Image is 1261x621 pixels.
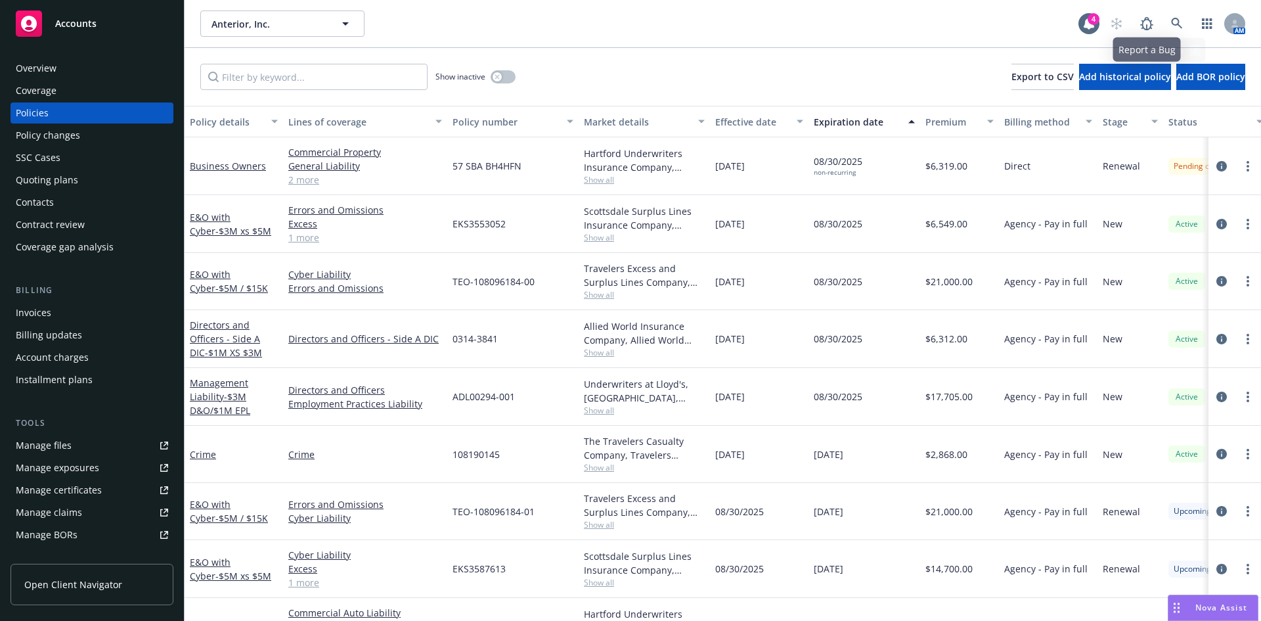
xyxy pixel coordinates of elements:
[1004,159,1030,173] span: Direct
[1103,217,1122,231] span: New
[288,145,442,159] a: Commercial Property
[715,448,745,461] span: [DATE]
[1164,11,1190,37] a: Search
[1240,446,1256,462] a: more
[288,397,442,411] a: Employment Practices Liability
[11,457,173,478] a: Manage exposures
[1004,217,1088,231] span: Agency - Pay in full
[920,106,999,137] button: Premium
[205,346,262,359] span: - $1M XS $3M
[808,106,920,137] button: Expiration date
[925,275,973,288] span: $21,000.00
[584,377,705,405] div: Underwriters at Lloyd's, [GEOGRAPHIC_DATA], [PERSON_NAME] of [GEOGRAPHIC_DATA], RT Specialty Insu...
[16,302,51,323] div: Invoices
[584,319,705,347] div: Allied World Insurance Company, Allied World Assurance Company (AWAC), RT Specialty Insurance Ser...
[288,497,442,511] a: Errors and Omissions
[925,159,967,173] span: $6,319.00
[453,448,500,461] span: 108190145
[16,147,60,168] div: SSC Cases
[16,58,56,79] div: Overview
[11,5,173,42] a: Accounts
[288,159,442,173] a: General Liability
[1214,503,1229,519] a: circleInformation
[1174,448,1200,460] span: Active
[1214,446,1229,462] a: circleInformation
[11,325,173,346] a: Billing updates
[584,147,705,174] div: Hartford Underwriters Insurance Company, Hartford Insurance Group
[11,284,173,297] div: Billing
[16,237,114,258] div: Coverage gap analysis
[288,448,442,461] a: Crime
[1103,115,1143,129] div: Stage
[16,435,72,456] div: Manage files
[288,217,442,231] a: Excess
[1097,106,1163,137] button: Stage
[288,203,442,217] a: Errors and Omissions
[16,547,116,568] div: Summary of insurance
[1103,390,1122,403] span: New
[16,480,102,501] div: Manage certificates
[1103,332,1122,346] span: New
[1103,275,1122,288] span: New
[288,173,442,187] a: 2 more
[710,106,808,137] button: Effective date
[16,103,49,124] div: Policies
[814,154,862,177] span: 08/30/2025
[1168,595,1185,620] div: Drag to move
[11,502,173,523] a: Manage claims
[11,192,173,213] a: Contacts
[1214,273,1229,289] a: circleInformation
[584,204,705,232] div: Scottsdale Surplus Lines Insurance Company, Scottsdale Insurance Company (Nationwide), RT Special...
[1176,70,1245,83] span: Add BOR policy
[1240,561,1256,577] a: more
[11,417,173,430] div: Tools
[11,214,173,235] a: Contract review
[584,434,705,462] div: The Travelers Casualty Company, Travelers Insurance
[1103,448,1122,461] span: New
[1176,64,1245,90] button: Add BOR policy
[16,192,54,213] div: Contacts
[215,282,268,294] span: - $5M / $15K
[584,519,705,530] span: Show all
[814,562,843,576] span: [DATE]
[288,281,442,295] a: Errors and Omissions
[1240,331,1256,347] a: more
[1240,389,1256,405] a: more
[185,106,283,137] button: Policy details
[1004,505,1088,518] span: Agency - Pay in full
[1004,562,1088,576] span: Agency - Pay in full
[16,347,89,368] div: Account charges
[1088,13,1099,25] div: 4
[16,325,82,346] div: Billing updates
[925,505,973,518] span: $21,000.00
[190,498,268,524] a: E&O with Cyber
[1214,158,1229,174] a: circleInformation
[1174,275,1200,287] span: Active
[16,369,93,390] div: Installment plans
[1214,389,1229,405] a: circleInformation
[190,556,271,582] a: E&O with Cyber
[16,502,82,523] div: Manage claims
[1004,390,1088,403] span: Agency - Pay in full
[925,115,979,129] div: Premium
[11,58,173,79] a: Overview
[453,332,498,346] span: 0314-3841
[584,577,705,588] span: Show all
[288,231,442,244] a: 1 more
[1174,391,1200,403] span: Active
[453,115,559,129] div: Policy number
[11,547,173,568] a: Summary of insurance
[814,217,862,231] span: 08/30/2025
[283,106,447,137] button: Lines of coverage
[1174,333,1200,345] span: Active
[1103,11,1130,37] a: Start snowing
[1240,216,1256,232] a: more
[16,457,99,478] div: Manage exposures
[584,262,705,289] div: Travelers Excess and Surplus Lines Company, Travelers Insurance, RT Specialty Insurance Services,...
[584,232,705,243] span: Show all
[1004,332,1088,346] span: Agency - Pay in full
[925,390,973,403] span: $17,705.00
[814,448,843,461] span: [DATE]
[814,505,843,518] span: [DATE]
[200,64,428,90] input: Filter by keyword...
